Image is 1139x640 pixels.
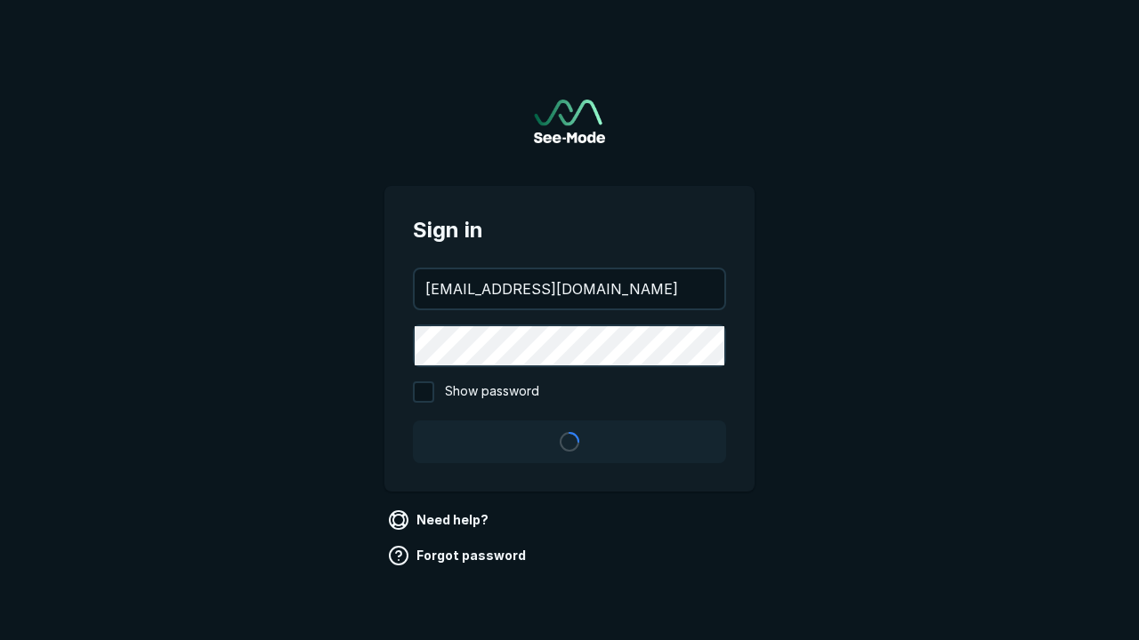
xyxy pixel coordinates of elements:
img: See-Mode Logo [534,100,605,143]
input: your@email.com [415,269,724,308]
a: Need help? [384,506,496,534]
a: Forgot password [384,541,533,570]
a: Go to sign in [534,100,605,143]
span: Sign in [413,214,726,246]
span: Show password [445,381,539,403]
